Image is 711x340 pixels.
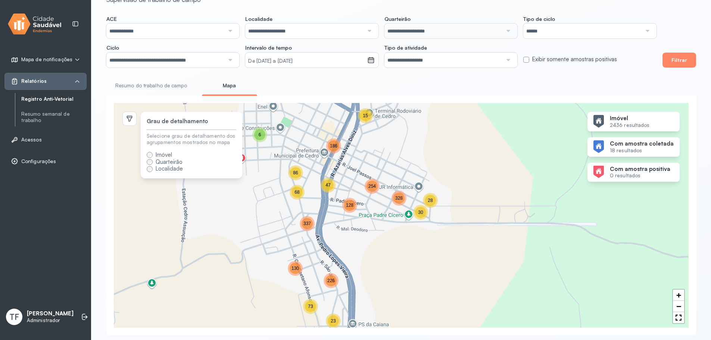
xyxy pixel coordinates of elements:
a: Full Screen [673,312,684,323]
span: 254 [368,184,376,189]
small: 2436 resultados [610,122,650,128]
div: 73 [303,299,318,314]
div: Selecione grau de detalhamento dos agrupamentos mostrados no mapa [147,133,236,146]
span: 337 [303,221,311,226]
div: 15 [358,108,373,123]
span: Mapa de notificações [21,56,72,63]
span: 86 [293,170,298,175]
span: Ciclo [106,44,119,51]
span: 28 [428,198,433,203]
div: 226 [324,273,339,288]
a: Registro Anti-Vetorial [21,94,87,104]
p: [PERSON_NAME] [27,310,74,317]
span: Quarteirão [384,16,411,22]
span: ACE [106,16,117,22]
span: Localidade [245,16,272,22]
span: Tipo de atividade [384,44,427,51]
img: Imagem [593,115,604,128]
a: Resumo semanal de trabalho [21,109,87,125]
div: 86 [288,165,303,180]
div: 128 [342,198,357,213]
span: 130 [291,266,299,271]
small: 0 resultados [610,172,670,179]
strong: Com amostra positiva [610,166,670,173]
div: Grau de detalhamento [147,118,208,125]
small: 18 resultados [610,147,674,154]
div: 23 [326,314,341,328]
strong: Com amostra coletada [610,140,674,147]
span: 6 [259,132,261,137]
div: 6 [252,127,267,142]
span: 23 [331,318,336,324]
div: 254 [365,179,380,194]
small: De [DATE] a [DATE] [248,57,364,65]
span: Quarteirão [156,158,183,165]
span: 30 [418,210,423,215]
a: Mapa [202,79,257,92]
div: 186 [326,138,341,153]
span: 328 [395,196,403,201]
img: Imagem [593,166,604,178]
a: Resumo do trabalho de campo [106,79,196,92]
span: 186 [330,143,337,149]
span: Intervalo de tempo [245,44,292,51]
span: Localidade [156,165,183,172]
span: TF [10,312,19,322]
span: Relatórios [21,78,47,84]
span: Configurações [21,158,56,165]
span: 226 [327,278,335,283]
a: Resumo semanal de trabalho [21,111,87,124]
span: 15 [363,113,368,118]
div: 30 [413,205,428,220]
span: 47 [325,183,330,188]
button: Filtrar [662,53,696,68]
span: Tipo de ciclo [523,16,555,22]
span: 128 [346,203,353,208]
span: Imóvel [156,151,172,158]
span: Acessos [21,137,42,143]
strong: Imóvel [610,115,650,122]
p: Administrador [27,317,74,324]
span: − [676,302,681,311]
div: 328 [392,191,406,206]
label: Exibir somente amostras positivas [532,56,617,63]
div: 28 [423,193,438,208]
div: 47 [321,178,336,193]
span: 73 [308,304,313,309]
img: logo.svg [8,12,62,36]
div: 68 [290,185,305,200]
a: Registro Anti-Vetorial [21,96,87,102]
img: Imagem [593,140,604,153]
span: + [676,290,681,300]
div: 130 [288,261,303,276]
a: Configurações [11,157,80,165]
a: Zoom in [673,290,684,301]
a: Acessos [11,136,80,143]
a: Zoom out [673,301,684,312]
span: 68 [294,190,299,195]
div: 337 [300,216,315,231]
